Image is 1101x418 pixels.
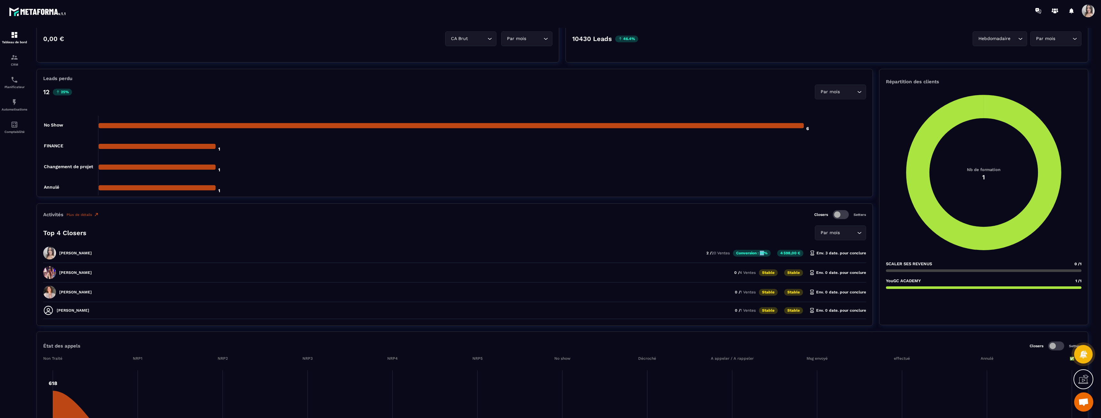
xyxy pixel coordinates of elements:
p: Top 4 Closers [43,229,86,237]
a: automationsautomationsAutomatisations [2,94,27,116]
p: 25% [53,89,72,95]
div: Search for option [445,31,496,46]
p: Activités [43,212,63,217]
tspan: No Show [44,122,63,127]
img: automations [11,98,18,106]
a: accountantaccountantComptabilité [2,116,27,138]
input: Search for option [1057,35,1071,42]
img: narrow-up-right-o.6b7c60e2.svg [94,212,99,217]
tspan: ✅ [1070,356,1074,361]
p: Comptabilité [2,130,27,134]
img: hourglass.f4cb2624.svg [810,250,815,256]
p: 0 / [734,270,756,275]
tspan: Msg envoyé [807,356,828,361]
p: Stable [759,289,778,296]
p: 0 / [735,308,756,313]
tspan: Changement de projet [44,164,93,169]
p: 2 / [706,251,730,255]
p: Tableau de bord [2,40,27,44]
p: Stable [759,307,778,314]
p: [PERSON_NAME] [59,290,92,294]
a: Ouvrir le chat [1074,392,1093,412]
p: Setters [1069,344,1081,348]
div: Search for option [1030,31,1081,46]
p: Stable [784,307,803,314]
tspan: Décroché [638,356,656,361]
tspan: NRP5 [472,356,483,361]
span: Par mois [1034,35,1057,42]
p: Stable [784,269,803,276]
p: Env. 0 date. pour conclure [809,270,866,275]
p: Planificateur [2,85,27,89]
p: Stable [784,289,803,296]
input: Search for option [841,229,856,236]
p: 12 [43,88,50,96]
img: formation [11,31,18,39]
span: CA Brut [449,35,469,42]
p: Env. 0 date. pour conclure [809,290,866,295]
tspan: NRP3 [302,356,313,361]
p: 0 / [735,290,756,294]
tspan: A appeler / A rappeler [711,356,754,361]
tspan: FINANCE [44,143,63,148]
p: YouGC ACADEMY [886,278,921,283]
p: 46.4% [615,36,638,42]
p: Conversion : 10% [733,250,771,257]
tspan: No show [554,356,571,361]
span: 1 Ventes [740,308,756,313]
div: Search for option [973,31,1027,46]
tspan: NRP2 [218,356,228,361]
div: Search for option [815,85,866,99]
a: formationformationCRM [2,49,27,71]
div: Search for option [815,225,866,240]
a: schedulerschedulerPlanificateur [2,71,27,94]
span: 1 /1 [1075,279,1081,283]
img: accountant [11,121,18,128]
p: [PERSON_NAME] [59,270,92,275]
img: hourglass.f4cb2624.svg [809,308,815,313]
p: Env. 3 date. pour conclure [810,250,866,256]
p: Leads perdu [43,76,72,81]
p: SCALER SES REVENUS [886,261,932,266]
input: Search for option [1012,35,1017,42]
span: Par mois [819,229,841,236]
span: 1 Ventes [740,290,756,294]
span: Par mois [505,35,527,42]
a: Plus de détails [67,212,99,217]
span: 20 Ventes [711,251,730,255]
p: Stable [759,269,778,276]
span: 4 Ventes [740,270,756,275]
div: Search for option [501,31,552,46]
p: [PERSON_NAME] [57,308,89,313]
p: Setters [854,213,866,217]
tspan: Annulé [981,356,993,361]
p: Automatisations [2,108,27,111]
input: Search for option [841,88,856,95]
p: État des appels [43,343,80,349]
span: 0 /1 [1074,262,1081,266]
tspan: Annulé [44,184,59,190]
p: 10430 Leads [572,35,612,43]
p: [PERSON_NAME] [59,251,92,255]
tspan: NRP1 [133,356,142,361]
img: scheduler [11,76,18,84]
p: Env. 0 date. pour conclure [809,308,866,313]
p: Répartition des clients [886,79,1081,85]
img: hourglass.f4cb2624.svg [809,290,815,295]
input: Search for option [527,35,542,42]
p: Closers [814,212,828,217]
span: Par mois [819,88,841,95]
tspan: NRP4 [387,356,398,361]
p: 4 598,00 € [777,250,803,257]
img: hourglass.f4cb2624.svg [809,270,815,275]
p: Closers [1030,344,1043,348]
img: formation [11,53,18,61]
img: logo [9,6,67,17]
p: CRM [2,63,27,66]
a: formationformationTableau de bord [2,26,27,49]
input: Search for option [469,35,486,42]
p: 0,00 € [43,35,64,43]
tspan: effectué [894,356,910,361]
tspan: Non Traité [43,356,62,361]
span: Hebdomadaire [977,35,1012,42]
